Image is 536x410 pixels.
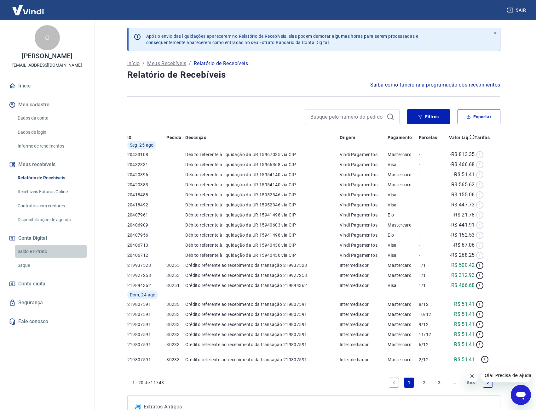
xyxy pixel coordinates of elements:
p: 1 - 20 de 11748 [132,379,164,386]
a: Conta digital [8,277,87,291]
p: Vindi Pagamentos [340,212,388,218]
p: Crédito referente ao recebimento da transação 219807591 [185,341,339,348]
span: Seg, 25 ago [130,142,154,148]
p: Débito referente à liquidação da UR 15941498 via CIP [185,212,339,218]
p: [EMAIL_ADDRESS][DOMAIN_NAME] [12,62,82,69]
p: 20406712 [127,252,167,258]
p: -R$ 565,62 [450,181,475,188]
p: -R$ 441,91 [450,221,475,229]
p: 20406909 [127,222,167,228]
p: Mastercard [388,357,418,363]
p: Mastercard [388,301,418,307]
p: Mastercard [388,341,418,348]
p: 30233 [166,341,185,348]
span: Saiba como funciona a programação dos recebimentos [370,81,500,89]
p: - [419,192,442,198]
p: Vindi Pagamentos [340,252,388,258]
p: 219807591 [127,301,167,307]
a: Início [8,79,87,93]
p: R$ 51,41 [454,356,475,363]
p: Vindi Pagamentos [340,242,388,248]
p: - [419,252,442,258]
p: Vindi Pagamentos [340,171,388,178]
p: R$ 500,42 [451,261,475,269]
p: Visa [388,252,418,258]
p: Vindi Pagamentos [340,151,388,158]
a: Previous page [389,378,399,388]
p: 1/1 [419,262,442,268]
a: Recebíveis Futuros Online [15,185,87,198]
p: 1/1 [419,282,442,289]
p: Débito referente à liquidação da UR 15967035 via CIP [185,151,339,158]
p: Débito referente à liquidação da UR 15940430 via CIP [185,252,339,258]
p: -R$ 51,41 [453,171,475,178]
p: Intermediador [340,341,388,348]
button: Meu cadastro [8,98,87,112]
p: 9/12 [419,321,442,328]
p: R$ 466,68 [451,282,475,289]
p: Intermediador [340,272,388,278]
span: Dom, 24 ago [130,292,156,298]
p: 30233 [166,357,185,363]
p: Pagamento [388,134,412,141]
p: 20407956 [127,232,167,238]
p: Descrição [185,134,206,141]
p: -R$ 152,53 [450,231,475,239]
p: R$ 51,41 [454,321,475,328]
p: 30255 [166,262,185,268]
p: 219807591 [127,331,167,338]
p: Débito referente à liquidação da UR 15941498 via CIP [185,232,339,238]
p: Intermediador [340,357,388,363]
a: Page 588 [464,378,477,388]
a: Segurança [8,296,87,310]
p: Mastercard [388,151,418,158]
p: Vindi Pagamentos [340,232,388,238]
p: R$ 312,93 [451,272,475,279]
p: Mastercard [388,331,418,338]
p: Visa [388,242,418,248]
ul: Pagination [386,375,495,390]
p: Intermediador [340,321,388,328]
p: 30253 [166,272,185,278]
p: - [419,212,442,218]
p: Mastercard [388,311,418,317]
p: 2/12 [419,357,442,363]
p: 219807591 [127,357,167,363]
p: Crédito referente ao recebimento da transação 219807591 [185,301,339,307]
p: 20406713 [127,242,167,248]
a: Fale conosco [8,315,87,329]
p: 6/12 [419,341,442,348]
p: Débito referente à liquidação da UR 15966368 via CIP [185,161,339,168]
p: Pedido [166,134,181,141]
p: Mastercard [388,182,418,188]
p: Mastercard [388,262,418,268]
img: Vindi [8,0,49,20]
a: Jump forward [449,378,459,388]
p: 219807591 [127,321,167,328]
p: 20407961 [127,212,167,218]
p: 11/12 [419,331,442,338]
a: Dados da conta [15,112,87,125]
a: Page 2 [419,378,429,388]
a: Saque [15,259,87,272]
p: Tarifas [475,134,490,141]
p: -R$ 67,06 [453,241,475,249]
img: ícone [135,404,141,409]
a: Next page [483,378,493,388]
p: 10/12 [419,311,442,317]
iframe: Mensagem da empresa [481,368,531,382]
p: 219807591 [127,341,167,348]
p: - [419,232,442,238]
p: 30233 [166,311,185,317]
p: Crédito referente ao recebimento da transação 219807591 [185,311,339,317]
p: Vindi Pagamentos [340,182,388,188]
p: 30233 [166,301,185,307]
iframe: Fechar mensagem [466,370,478,382]
p: Crédito referente ao recebimento da transação 219937528 [185,262,339,268]
p: ID [127,134,132,141]
p: / [189,60,191,67]
p: Visa [388,282,418,289]
p: 20432331 [127,161,167,168]
p: 20420383 [127,182,167,188]
p: 219937528 [127,262,167,268]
